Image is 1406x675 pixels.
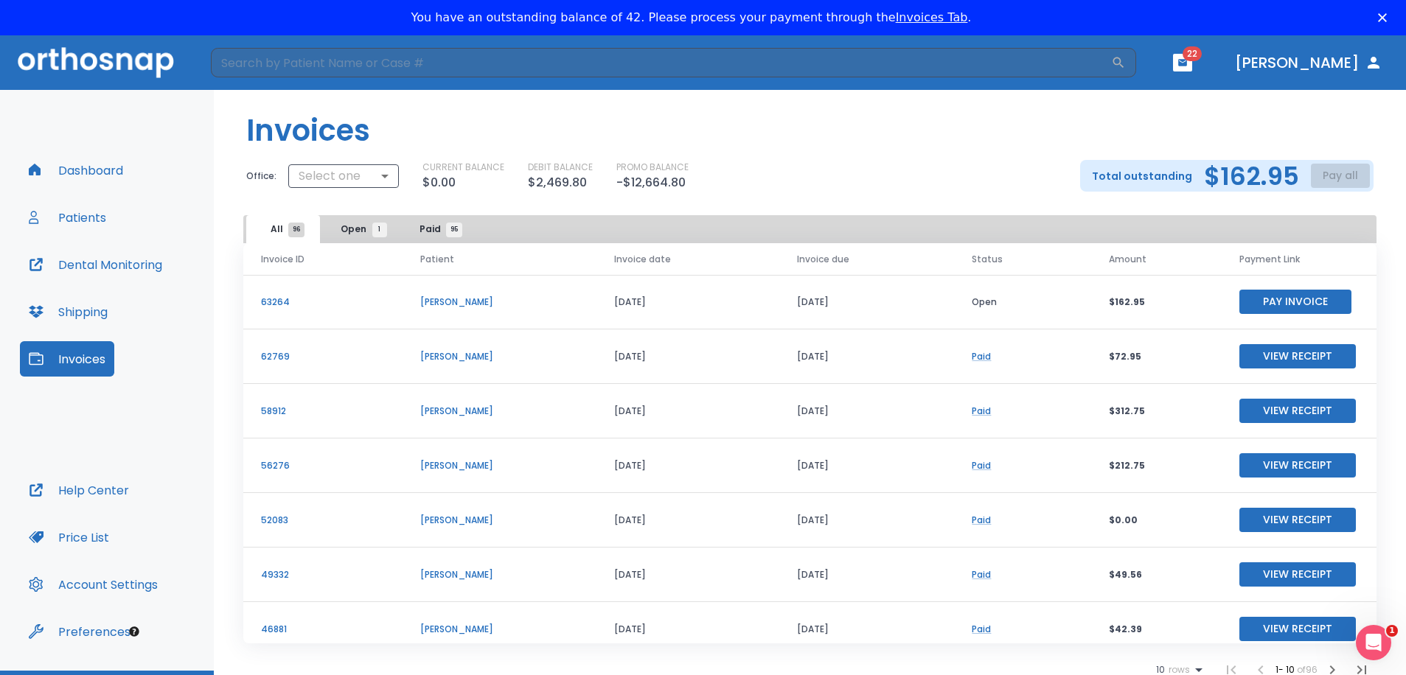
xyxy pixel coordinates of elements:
[1239,295,1351,307] a: Pay Invoice
[1378,13,1393,22] div: Close
[596,602,779,657] td: [DATE]
[972,405,991,417] a: Paid
[972,514,991,526] a: Paid
[420,405,579,418] p: [PERSON_NAME]
[420,223,454,236] span: Paid
[261,350,385,363] p: 62769
[896,10,968,24] a: Invoices Tab
[596,438,779,493] td: [DATE]
[261,459,385,472] p: 56276
[779,384,955,438] td: [DATE]
[420,623,579,636] p: [PERSON_NAME]
[211,48,1111,77] input: Search by Patient Name or Case #
[779,493,955,548] td: [DATE]
[972,459,991,472] a: Paid
[420,514,579,527] p: [PERSON_NAME]
[1204,165,1299,187] h2: $162.95
[1109,350,1204,363] p: $72.95
[20,200,115,235] button: Patients
[20,153,132,188] button: Dashboard
[261,623,385,636] p: 46881
[616,174,686,192] p: -$12,664.80
[20,567,167,602] button: Account Settings
[422,174,456,192] p: $0.00
[1239,349,1356,362] a: View Receipt
[1109,514,1204,527] p: $0.00
[779,329,955,384] td: [DATE]
[446,223,462,237] span: 95
[20,520,118,555] a: Price List
[1239,453,1356,478] button: View Receipt
[972,253,1003,266] span: Status
[1229,49,1388,76] button: [PERSON_NAME]
[972,623,991,635] a: Paid
[20,294,116,329] button: Shipping
[1239,458,1356,471] a: View Receipt
[528,174,587,192] p: $2,469.80
[1109,295,1204,309] p: $162.95
[954,275,1091,329] td: Open
[596,384,779,438] td: [DATE]
[1386,625,1398,637] span: 1
[20,341,114,377] button: Invoices
[271,223,296,236] span: All
[288,161,399,191] div: Select one
[1356,625,1391,660] iframe: Intercom live chat
[797,253,849,266] span: Invoice due
[1239,622,1356,634] a: View Receipt
[411,10,972,25] div: You have an outstanding balance of 42. Please process your payment through the .
[341,223,380,236] span: Open
[420,459,579,472] p: [PERSON_NAME]
[1239,562,1356,587] button: View Receipt
[261,405,385,418] p: 58912
[779,438,955,493] td: [DATE]
[1109,568,1204,581] p: $49.56
[1092,167,1192,185] p: Total outstanding
[20,614,139,649] button: Preferences
[596,548,779,602] td: [DATE]
[1109,405,1204,418] p: $312.75
[1239,253,1300,266] span: Payment Link
[246,108,370,153] h1: Invoices
[1239,290,1351,314] button: Pay Invoice
[972,350,991,363] a: Paid
[422,161,504,174] p: CURRENT BALANCE
[246,169,276,183] p: Office:
[420,350,579,363] p: [PERSON_NAME]
[1239,617,1356,641] button: View Receipt
[261,253,304,266] span: Invoice ID
[261,514,385,527] p: 52083
[18,47,174,77] img: Orthosnap
[1239,344,1356,368] button: View Receipt
[1239,399,1356,423] button: View Receipt
[596,493,779,548] td: [DATE]
[1109,253,1146,266] span: Amount
[128,625,141,638] div: Tooltip anchor
[20,247,171,282] a: Dental Monitoring
[596,275,779,329] td: [DATE]
[261,568,385,581] p: 49332
[420,568,579,581] p: [PERSON_NAME]
[372,223,387,237] span: 1
[420,253,454,266] span: Patient
[596,329,779,384] td: [DATE]
[1109,623,1204,636] p: $42.39
[288,223,304,237] span: 96
[1239,508,1356,532] button: View Receipt
[779,275,955,329] td: [DATE]
[1239,513,1356,525] a: View Receipt
[1239,567,1356,580] a: View Receipt
[614,253,671,266] span: Invoice date
[779,548,955,602] td: [DATE]
[20,472,138,508] button: Help Center
[972,568,991,581] a: Paid
[616,161,689,174] p: PROMO BALANCE
[1156,665,1165,675] span: 10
